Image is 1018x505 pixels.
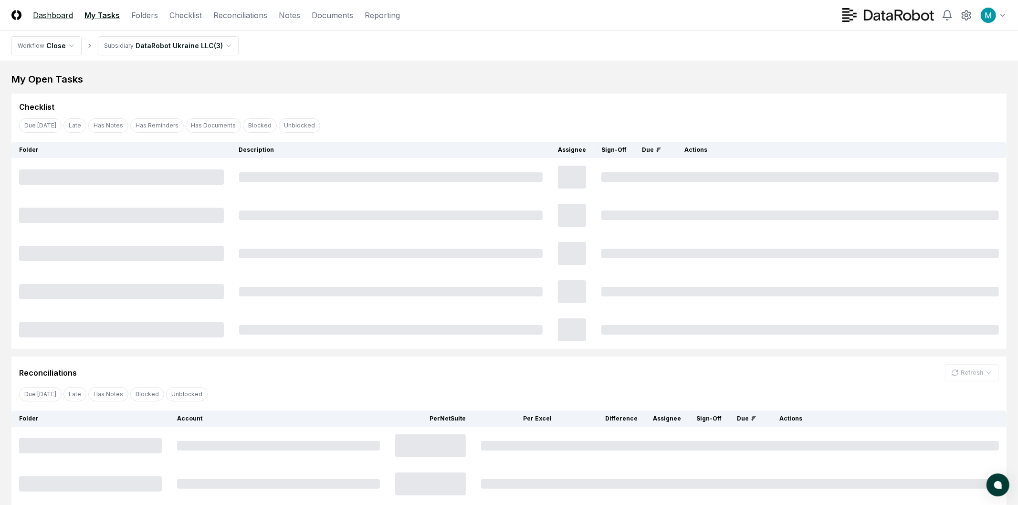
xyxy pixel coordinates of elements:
[737,414,756,423] div: Due
[11,73,1007,86] div: My Open Tasks
[177,414,380,423] div: Account
[11,142,231,158] th: Folder
[84,10,120,21] a: My Tasks
[169,10,202,21] a: Checklist
[11,36,239,55] nav: breadcrumb
[677,146,999,154] div: Actions
[63,118,86,133] button: Late
[130,118,184,133] button: Has Reminders
[645,410,689,427] th: Assignee
[550,142,594,158] th: Assignee
[772,414,999,423] div: Actions
[19,101,54,113] div: Checklist
[19,118,62,133] button: Due Today
[18,42,44,50] div: Workflow
[365,10,400,21] a: Reporting
[279,118,320,133] button: Unblocked
[231,142,551,158] th: Description
[559,410,645,427] th: Difference
[33,10,73,21] a: Dashboard
[130,387,164,401] button: Blocked
[104,42,134,50] div: Subsidiary
[11,10,21,20] img: Logo
[842,8,934,22] img: DataRobot logo
[19,367,77,379] div: Reconciliations
[642,146,661,154] div: Due
[279,10,300,21] a: Notes
[131,10,158,21] a: Folders
[987,473,1009,496] button: atlas-launcher
[19,387,62,401] button: Due Today
[166,387,208,401] button: Unblocked
[473,410,559,427] th: Per Excel
[689,410,729,427] th: Sign-Off
[388,410,473,427] th: Per NetSuite
[88,118,128,133] button: Has Notes
[981,8,996,23] img: ACg8ocIk6UVBSJ1Mh_wKybhGNOx8YD4zQOa2rDZHjRd5UfivBFfoWA=s96-c
[11,410,169,427] th: Folder
[312,10,353,21] a: Documents
[88,387,128,401] button: Has Notes
[63,387,86,401] button: Late
[213,10,267,21] a: Reconciliations
[594,142,634,158] th: Sign-Off
[243,118,277,133] button: Blocked
[186,118,241,133] button: Has Documents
